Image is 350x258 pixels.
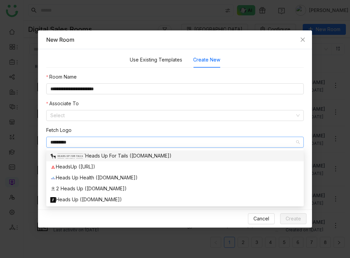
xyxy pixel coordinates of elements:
div: Heads Up ([DOMAIN_NAME]) [50,196,300,203]
div: 2 Heads Up ([DOMAIN_NAME]) [50,185,300,192]
nz-option-item: Heads Up Health (headsuphealth.com) [46,172,304,183]
label: Fetch Logo [46,126,72,134]
button: Create New [193,56,220,64]
button: Cancel [248,213,275,224]
div: Heads Up Health ([DOMAIN_NAME]) [50,174,300,181]
div: New Room [46,36,304,43]
nz-option-item: 2 Heads Up (2headsup.org) [46,183,304,194]
nz-option-item: HeadsUp (headsup.ai) [46,161,304,172]
nz-option-item: Heads Up (headsuplive.com.au) [46,194,304,205]
button: Create [280,213,307,224]
button: Close [293,30,312,49]
nz-option-item: Heads Up For Tails (headsupfortails.com) [46,150,304,161]
label: Associate To [46,100,79,107]
button: Use Existing Templates [130,56,182,64]
div: Heads Up For Tails ([DOMAIN_NAME]) [50,152,300,160]
label: Room Name [46,73,77,81]
span: Cancel [253,215,269,222]
div: HeadsUp ([URL]) [50,163,300,171]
